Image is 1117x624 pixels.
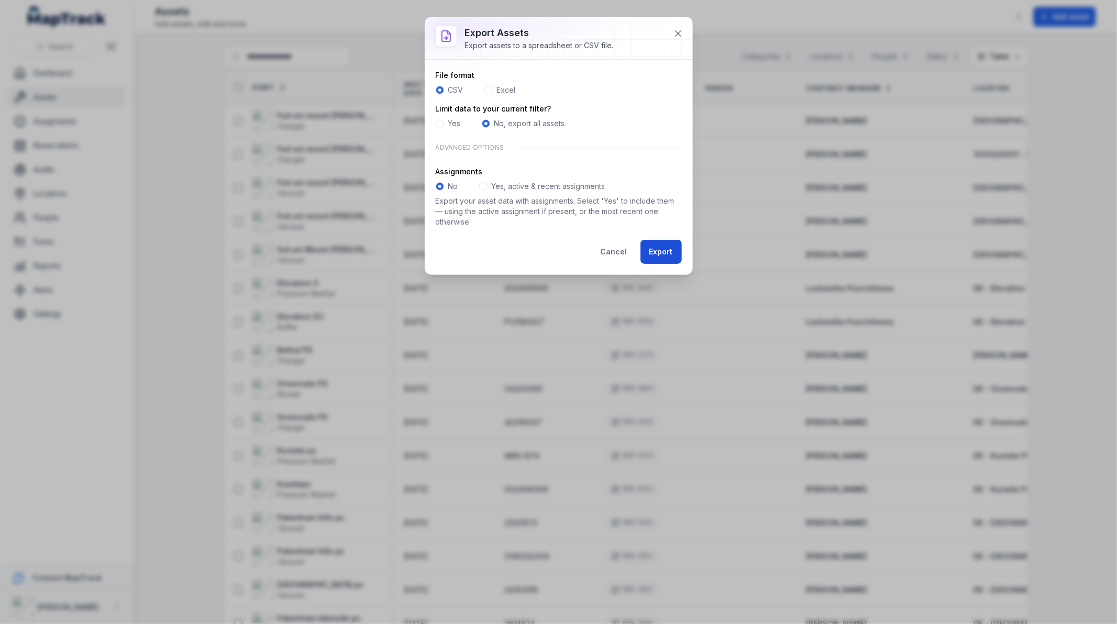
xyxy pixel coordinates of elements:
[436,137,682,158] div: Advanced Options
[640,240,682,264] button: Export
[465,40,614,51] div: Export assets to a spreadsheet or CSV file.
[436,166,483,177] label: Assignments
[492,181,605,192] label: Yes, active & recent assignments
[465,26,614,40] h3: Export assets
[592,240,636,264] button: Cancel
[448,85,463,95] label: CSV
[436,70,475,81] label: File format
[448,181,458,192] label: No
[494,118,565,129] label: No, export all assets
[448,118,461,129] label: Yes
[436,196,682,227] p: Export your asset data with assignments. Select 'Yes' to include them — using the active assignme...
[497,85,516,95] label: Excel
[436,104,551,114] label: Limit data to your current filter?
